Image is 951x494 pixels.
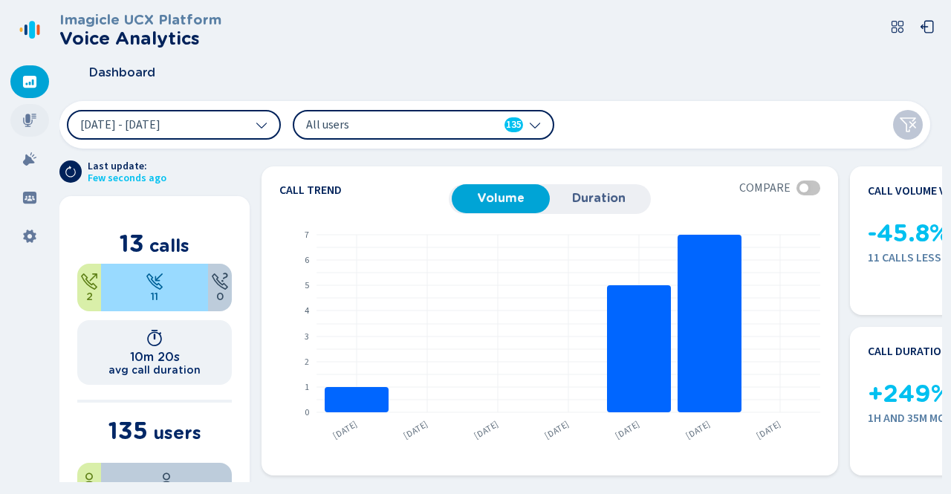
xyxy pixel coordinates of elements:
div: Dashboard [10,65,49,98]
text: 0 [305,406,309,418]
h2: avg call duration [108,364,201,376]
svg: alarm-filled [22,152,37,166]
div: 15.38% [77,264,101,311]
svg: groups-filled [22,190,37,205]
svg: user-profile [80,472,98,490]
div: Settings [10,220,49,253]
svg: user-profile [158,472,175,490]
text: 3 [305,330,309,342]
button: Clear filters [893,110,923,140]
span: -45.8% [868,220,949,247]
div: 84.62% [101,264,208,311]
span: All users [306,117,477,133]
text: [DATE] [613,417,642,441]
svg: chevron-down [529,119,541,131]
span: Compare [739,181,791,195]
span: 135 [506,117,522,132]
svg: chevron-down [256,119,267,131]
text: [DATE] [331,417,360,441]
svg: funnel-disabled [899,116,917,134]
div: Alarms [10,143,49,175]
button: [DATE] - [DATE] [67,110,281,140]
div: 0% [208,264,232,311]
span: users [153,422,201,443]
text: 7 [305,228,309,241]
span: Volume [459,192,542,205]
div: Groups [10,181,49,214]
span: 13 [120,229,144,258]
text: 2 [305,355,309,368]
text: [DATE] [754,417,783,441]
span: Duration [557,192,640,205]
span: 135 [108,416,148,445]
svg: mic-fill [22,113,37,128]
span: [DATE] - [DATE] [80,119,160,131]
svg: unknown-call [211,273,229,290]
span: 0 [216,290,224,302]
svg: telephone-inbound [146,273,163,290]
span: +249% [868,380,950,408]
button: Volume [452,184,550,212]
div: Recordings [10,104,49,137]
span: 2 [86,290,93,302]
button: Duration [550,184,648,212]
svg: timer [146,329,163,347]
span: 11 [151,290,158,302]
h2: Voice Analytics [59,28,221,49]
h3: Imagicle UCX Platform [59,12,221,28]
svg: dashboard-filled [22,74,37,89]
svg: arrow-clockwise [65,166,77,178]
svg: box-arrow-left [920,19,935,34]
text: 4 [305,304,309,316]
svg: telephone-outbound [80,273,98,290]
span: Few seconds ago [88,172,166,184]
span: Dashboard [89,66,155,79]
h1: 10m 20s [130,350,180,364]
text: [DATE] [472,417,501,441]
text: 6 [305,253,309,266]
span: calls [149,235,189,256]
text: 5 [305,279,309,291]
span: Last update: [88,160,166,172]
text: [DATE] [401,417,430,441]
h4: Call trend [279,184,449,196]
text: 1 [305,380,309,393]
text: [DATE] [542,417,571,441]
text: [DATE] [684,417,713,441]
